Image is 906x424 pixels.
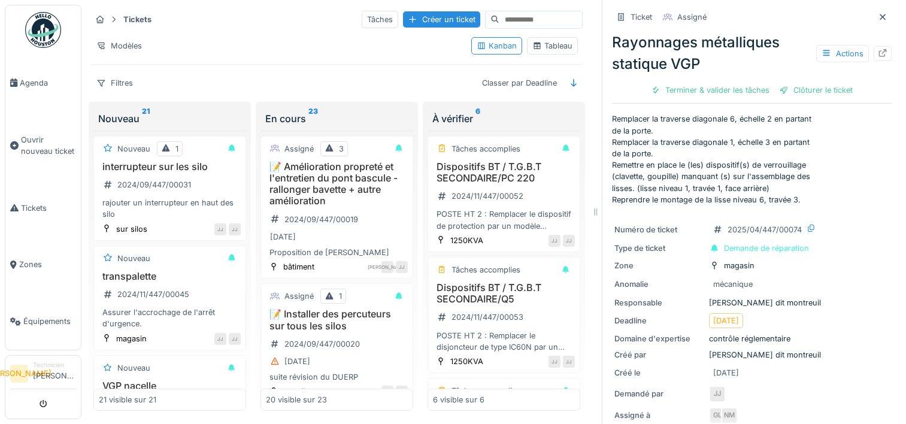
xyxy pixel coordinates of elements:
[266,247,408,258] div: Proposition de [PERSON_NAME]
[99,394,156,405] div: 21 visible sur 21
[10,361,76,389] a: [PERSON_NAME] Technicien[PERSON_NAME]
[614,260,704,271] div: Zone
[117,143,150,155] div: Nouveau
[614,315,704,326] div: Deadline
[117,179,191,190] div: 2024/09/447/00031
[614,349,889,361] div: [PERSON_NAME] dit montreuil
[475,111,480,126] sup: 6
[396,261,408,273] div: JJ
[549,235,560,247] div: JJ
[728,224,802,235] div: 2025/04/447/00074
[99,307,241,329] div: Assurer l'accrochage de l'arrêt d'urgence.
[614,388,704,399] div: Demandé par
[614,243,704,254] div: Type de ticket
[433,394,484,405] div: 6 visible sur 6
[19,259,76,270] span: Zones
[709,386,726,402] div: JJ
[614,297,889,308] div: [PERSON_NAME] dit montreuil
[452,264,520,275] div: Tâches accomplies
[433,161,575,184] h3: Dispositifs BT / T.G.B.T SECONDAIRE/PC 220
[91,74,138,92] div: Filtres
[5,180,81,237] a: Tickets
[381,386,393,398] div: [PERSON_NAME]
[724,260,755,271] div: magasin
[433,208,575,231] div: POSTE HT 2 : Remplacer le dispositif de protection par un modèle assurant le pouvoir de coupure 3...
[284,356,310,367] div: [DATE]
[452,190,523,202] div: 2024/11/447/00052
[266,308,408,331] h3: 📝 Installer des percuteurs sur tous les silos
[284,143,314,155] div: Assigné
[117,362,150,374] div: Nouveau
[724,243,809,254] div: Demande de réparation
[396,386,408,398] div: JJ
[450,356,483,367] div: 1250KVA
[563,356,575,368] div: JJ
[614,278,704,290] div: Anomalie
[99,380,241,392] h3: VGP nacelle
[21,134,76,157] span: Ouvrir nouveau ticket
[33,361,76,370] div: Technicien
[91,37,147,54] div: Modèles
[229,333,241,345] div: JJ
[265,111,408,126] div: En cours
[23,316,76,327] span: Équipements
[5,111,81,180] a: Ouvrir nouveau ticket
[270,231,296,243] div: [DATE]
[10,365,28,383] li: [PERSON_NAME]
[25,12,61,48] img: Badge_color-CXgf-gQk.svg
[563,235,575,247] div: JJ
[433,330,575,353] div: POSTE HT 2 : Remplacer le disjoncteur de type IC60N par un disjoncteur de type IC60H pour avoir u...
[614,224,704,235] div: Numéro de ticket
[116,223,147,235] div: sur silos
[614,410,704,421] div: Assigné à
[452,385,520,396] div: Tâches accomplies
[99,161,241,172] h3: interrupteur sur les silo
[99,271,241,282] h3: transpalette
[816,45,869,62] div: Actions
[477,40,517,52] div: Kanban
[549,356,560,368] div: JJ
[99,197,241,220] div: rajouter un interrupteur en haut des silo
[119,14,156,25] strong: Tickets
[450,235,483,246] div: 1250KVA
[339,290,342,302] div: 1
[721,407,738,424] div: NM
[614,297,704,308] div: Responsable
[266,394,327,405] div: 20 visible sur 23
[283,386,314,397] div: sur silos
[713,278,753,290] div: mécanique
[452,143,520,155] div: Tâches accomplies
[117,289,189,300] div: 2024/11/447/00045
[214,333,226,345] div: JJ
[432,111,575,126] div: À vérifier
[614,333,704,344] div: Domaine d'expertise
[646,82,774,98] div: Terminer & valider les tâches
[339,143,344,155] div: 3
[117,253,150,264] div: Nouveau
[774,82,857,98] div: Clôturer le ticket
[614,333,889,344] div: contrôle réglementaire
[308,111,318,126] sup: 23
[175,143,178,155] div: 1
[381,261,393,273] div: [PERSON_NAME]
[477,74,562,92] div: Classer par Deadline
[631,11,652,23] div: Ticket
[33,361,76,386] li: [PERSON_NAME]
[614,367,704,378] div: Créé le
[5,54,81,111] a: Agenda
[21,202,76,214] span: Tickets
[362,11,398,28] div: Tâches
[709,407,726,424] div: GL
[229,223,241,235] div: JJ
[433,282,575,305] h3: Dispositifs BT / T.G.B.T SECONDAIRE/Q5
[214,223,226,235] div: JJ
[612,113,892,205] p: Remplacer la traverse diagonale 6, échelle 2 en partant de la porte. Remplacer la traverse diagon...
[532,40,572,52] div: Tableau
[614,349,704,361] div: Créé par
[266,371,408,383] div: suite révision du DUERP
[5,237,81,293] a: Zones
[713,367,739,378] div: [DATE]
[98,111,241,126] div: Nouveau
[283,261,314,272] div: bâtiment
[284,290,314,302] div: Assigné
